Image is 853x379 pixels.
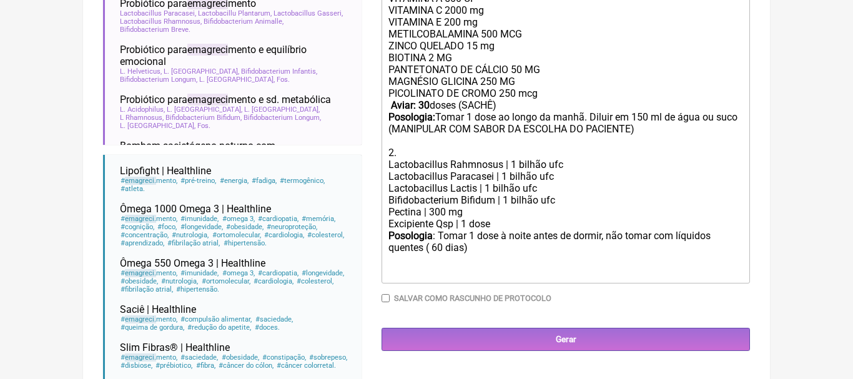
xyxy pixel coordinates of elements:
[382,328,750,351] input: Gerar
[254,315,293,323] span: saciedade
[120,315,178,323] span: mento
[296,277,334,285] span: colesterol
[388,170,743,182] div: Lactobacillus Paracasei | 1 bilhão ufc
[220,353,259,362] span: obesidade
[218,362,274,370] span: câncer do cólon
[241,67,317,76] span: Bifidobacterium Infantis
[120,257,265,269] span: Ômega 550 Omega 3 | Healthline
[187,323,252,332] span: redução do apetite
[266,223,318,231] span: neuroproteção
[274,9,343,17] span: Lactobacillus Gasseri
[180,177,217,185] span: pré-treino
[120,44,352,67] span: Probiótico para mento e equilíbrio emocional
[254,323,280,332] span: doces
[120,106,165,114] span: L. Acidophilus
[222,239,267,247] span: hipertensão
[160,277,199,285] span: nutrologia
[164,67,239,76] span: L. [GEOGRAPHIC_DATA]
[257,269,299,277] span: cardiopatia
[253,277,294,285] span: cardiologia
[120,17,202,26] span: Lactobacillus Rhamnosus
[301,215,336,223] span: memória
[225,223,264,231] span: obesidade
[388,111,435,123] strong: Posologia:
[388,230,743,278] div: : Tomar 1 dose à noite antes de dormir, não tomar com líquidos quentes ㅤ( 60 dias)
[180,215,219,223] span: imunidade
[221,269,255,277] span: omega 3
[120,26,190,34] span: Bifidobacterium Breve
[125,353,156,362] span: emagreci
[211,231,261,239] span: ortomolecular
[120,285,174,293] span: fibrilação atrial
[277,76,290,84] span: Fos
[221,215,255,223] span: omega 3
[204,17,284,26] span: Bifidobacterium Animalle
[244,106,320,114] span: L. [GEOGRAPHIC_DATA]
[197,122,210,130] span: Fos
[120,362,153,370] span: disbiose
[388,206,743,218] div: Pectina | 300 mg
[301,269,345,277] span: longevidade
[179,223,223,231] span: longevidade
[391,99,430,111] strong: Aviar: 30
[279,177,325,185] span: termogênico
[120,277,159,285] span: obesidade
[120,94,331,106] span: Probiótico para mento e sd. metabólica
[257,215,299,223] span: cardiopatia
[198,9,272,17] span: Lactobacillu Plantarum
[187,44,228,56] span: emagreci
[180,315,252,323] span: compulsão alimentar
[219,177,249,185] span: energia
[388,194,743,206] div: Bifidobacterium Bifidum | 1 bilhão ufc
[175,285,220,293] span: hipertensão
[171,231,209,239] span: nutrologia
[120,122,195,130] span: L. [GEOGRAPHIC_DATA]
[388,52,743,64] div: BIOTINA 2 MG
[388,230,433,242] strong: Posologia
[195,362,215,370] span: fibra
[120,239,165,247] span: aprendizado
[120,185,145,193] span: atleta
[262,353,307,362] span: constipação
[125,315,156,323] span: emagreci
[187,94,228,106] span: emagreci
[120,140,337,164] span: Bombom sacietógeno noturno com [MEDICAL_DATA]
[125,269,156,277] span: emagreci
[388,159,743,170] div: Lactobacillus Rahmnosus | 1 bilhão ufc
[200,277,250,285] span: ortomolecular
[120,165,211,177] span: Lipofight | Healthline
[307,231,345,239] span: colesterol
[120,303,196,315] span: Saciê | Healthline
[157,223,177,231] span: foco
[120,76,197,84] span: Bifidobacterium Longum
[120,342,230,353] span: Slim Fibras® | Healthline
[120,114,164,122] span: L Rhamnosus
[120,223,155,231] span: cognição
[388,182,743,194] div: Lactobacillus Lactis | 1 bilhão ufc
[120,203,271,215] span: Ômega 1000 Omega 3 | Healthline
[155,362,193,370] span: prébiotico
[394,293,551,303] label: Salvar como rascunho de Protocolo
[165,114,242,122] span: Bifidobacterium Bifidum
[251,177,277,185] span: fadiga
[120,323,185,332] span: queima de gordura
[120,231,169,239] span: concentração
[120,9,196,17] span: Lactobacillus Paracasei
[125,177,156,185] span: emagreci
[244,114,321,122] span: Bifidobacterium Longum
[388,218,743,230] div: Excipiente Qsp | 1 dose
[125,215,156,223] span: emagreci
[120,353,178,362] span: mento
[264,231,305,239] span: cardiologia
[276,362,337,370] span: câncer colorretal
[180,269,219,277] span: imunidade
[167,239,220,247] span: fibrilação atrial
[120,215,178,223] span: mento
[308,353,348,362] span: sobrepeso
[120,177,178,185] span: mento
[120,269,178,277] span: mento
[167,106,242,114] span: L. [GEOGRAPHIC_DATA]
[180,353,219,362] span: saciedade
[199,76,275,84] span: L. [GEOGRAPHIC_DATA]
[388,64,743,159] div: PANTETONATO DE CÁLCIO 50 MG MAGNÉSIO GLICINA 250 MG PICOLINATO DE CROMO 250 mcg doses (SACHÊ) Tom...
